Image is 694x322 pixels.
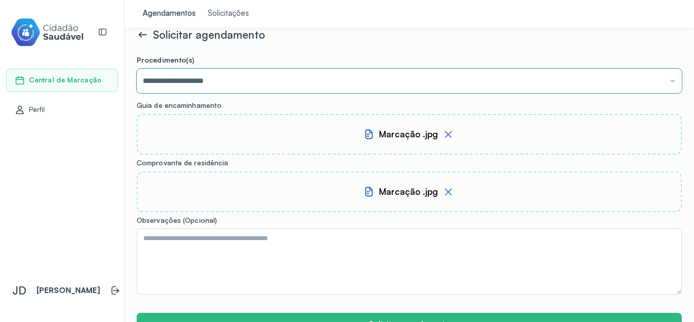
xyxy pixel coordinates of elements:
[37,286,100,296] p: [PERSON_NAME]
[153,28,265,41] span: Solicitar agendamento
[379,129,438,139] div: Marcação .jpg
[29,76,102,84] span: Central de Marcação
[137,216,217,224] span: Observações (Opcional)
[11,16,84,48] img: cidadao-saudavel-filled-logo.svg
[15,105,109,115] a: Perfil
[137,159,682,167] label: Comprovante de residência
[137,101,682,110] label: Guia de encaminhamento
[29,105,45,114] span: Perfil
[208,9,249,19] div: Solicitações
[15,75,109,85] a: Central de Marcação
[379,186,438,197] div: Marcação .jpg
[137,55,195,64] span: Procedimento(s)
[12,284,26,297] span: JD
[143,9,196,19] div: Agendamentos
